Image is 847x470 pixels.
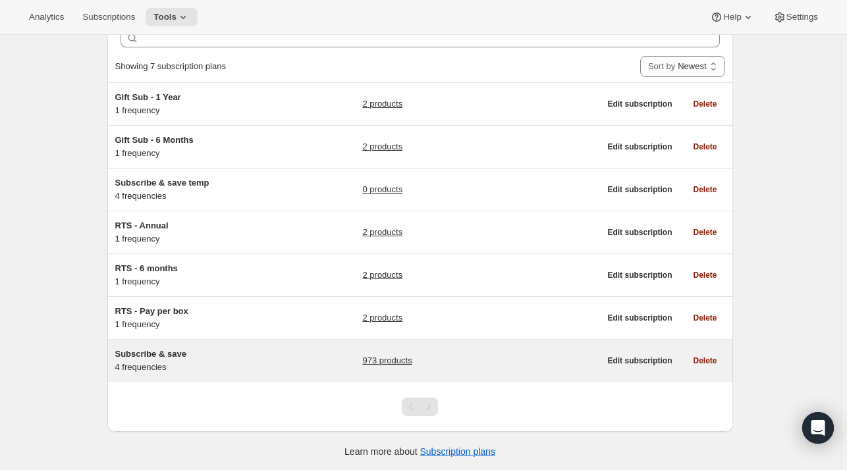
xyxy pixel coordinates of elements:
[693,227,717,238] span: Delete
[685,309,724,327] button: Delete
[693,99,717,109] span: Delete
[685,266,724,284] button: Delete
[599,180,680,199] button: Edit subscription
[115,306,188,316] span: RTS - Pay per box
[82,12,135,22] span: Subscriptions
[723,12,741,22] span: Help
[362,183,402,196] a: 0 products
[685,95,724,113] button: Delete
[685,180,724,199] button: Delete
[344,445,495,458] p: Learn more about
[599,266,680,284] button: Edit subscription
[702,8,762,26] button: Help
[115,92,181,102] span: Gift Sub - 1 Year
[693,184,717,195] span: Delete
[685,138,724,156] button: Delete
[685,223,724,242] button: Delete
[693,270,717,280] span: Delete
[599,309,680,327] button: Edit subscription
[115,61,226,71] span: Showing 7 subscription plans
[607,313,672,323] span: Edit subscription
[115,178,209,188] span: Subscribe & save temp
[362,269,402,282] a: 2 products
[802,412,834,444] div: Open Intercom Messenger
[115,349,186,359] span: Subscribe & save
[599,223,680,242] button: Edit subscription
[362,311,402,325] a: 2 products
[115,348,280,374] div: 4 frequencies
[115,176,280,203] div: 4 frequencies
[146,8,198,26] button: Tools
[115,135,194,145] span: Gift Sub - 6 Months
[74,8,143,26] button: Subscriptions
[599,138,680,156] button: Edit subscription
[115,219,280,246] div: 1 frequency
[693,142,717,152] span: Delete
[115,305,280,331] div: 1 frequency
[402,398,438,416] nav: Pagination
[599,95,680,113] button: Edit subscription
[693,313,717,323] span: Delete
[115,91,280,117] div: 1 frequency
[362,140,402,153] a: 2 products
[153,12,177,22] span: Tools
[29,12,64,22] span: Analytics
[765,8,826,26] button: Settings
[420,446,495,457] a: Subscription plans
[685,352,724,370] button: Delete
[607,355,672,366] span: Edit subscription
[786,12,818,22] span: Settings
[607,99,672,109] span: Edit subscription
[607,227,672,238] span: Edit subscription
[362,226,402,239] a: 2 products
[693,355,717,366] span: Delete
[607,142,672,152] span: Edit subscription
[115,263,178,273] span: RTS - 6 months
[607,184,672,195] span: Edit subscription
[362,354,412,367] a: 973 products
[115,262,280,288] div: 1 frequency
[599,352,680,370] button: Edit subscription
[607,270,672,280] span: Edit subscription
[115,221,169,230] span: RTS - Annual
[21,8,72,26] button: Analytics
[115,134,280,160] div: 1 frequency
[362,97,402,111] a: 2 products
